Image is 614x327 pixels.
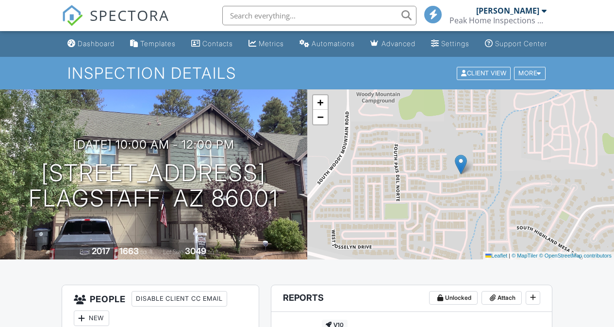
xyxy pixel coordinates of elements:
[29,160,279,212] h1: [STREET_ADDRESS] Flagstaff, AZ 86001
[187,35,237,53] a: Contacts
[476,6,539,16] div: [PERSON_NAME]
[78,39,115,48] div: Dashboard
[259,39,284,48] div: Metrics
[427,35,473,53] a: Settings
[64,35,118,53] a: Dashboard
[382,39,415,48] div: Advanced
[140,248,154,256] span: sq. ft.
[455,155,467,174] img: Marker
[73,138,234,151] h3: [DATE] 10:00 am - 12:00 pm
[62,13,169,34] a: SPECTORA
[539,253,612,258] a: © OpenStreetMap contributors
[366,35,419,53] a: Advanced
[317,111,323,123] span: −
[312,39,355,48] div: Automations
[126,35,180,53] a: Templates
[62,5,83,26] img: The Best Home Inspection Software - Spectora
[202,39,233,48] div: Contacts
[313,110,328,124] a: Zoom out
[296,35,359,53] a: Automations (Basic)
[495,39,547,48] div: Support Center
[317,96,323,108] span: +
[185,246,206,256] div: 3049
[163,248,183,256] span: Lot Size
[512,253,538,258] a: © MapTiler
[485,253,507,258] a: Leaflet
[245,35,288,53] a: Metrics
[449,16,547,25] div: Peak Home Inspections of Northern Arizona
[481,35,551,53] a: Support Center
[80,248,90,256] span: Built
[140,39,176,48] div: Templates
[132,291,227,307] div: Disable Client CC Email
[441,39,469,48] div: Settings
[92,246,110,256] div: 2017
[90,5,169,25] span: SPECTORA
[514,67,546,80] div: More
[67,65,546,82] h1: Inspection Details
[457,67,511,80] div: Client View
[509,253,510,258] span: |
[74,310,109,326] div: New
[313,95,328,110] a: Zoom in
[222,6,416,25] input: Search everything...
[456,69,513,76] a: Client View
[208,248,220,256] span: sq.ft.
[119,246,139,256] div: 1663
